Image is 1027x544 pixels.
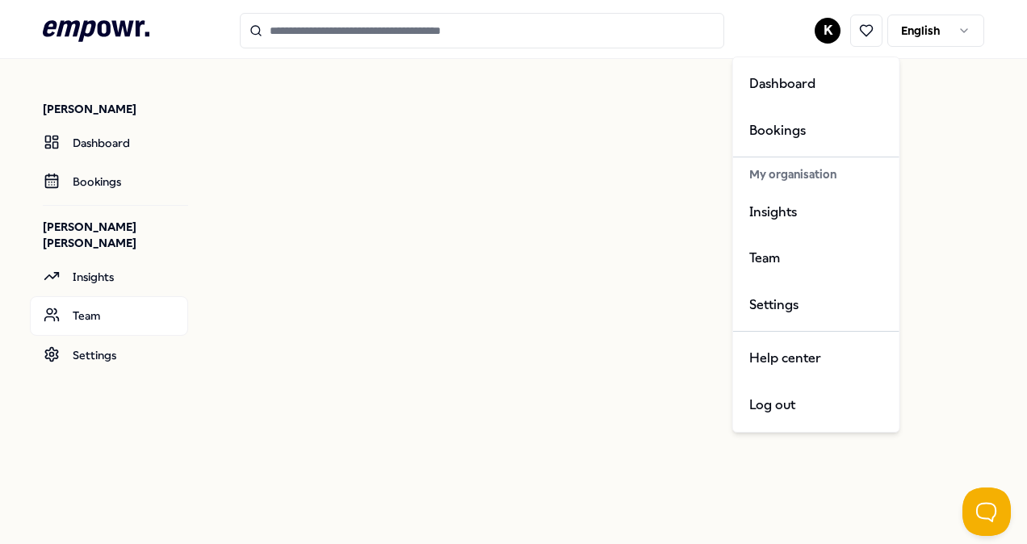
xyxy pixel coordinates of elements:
[736,107,896,154] a: Bookings
[962,488,1011,536] iframe: Help Scout Beacon - Open
[43,219,188,251] p: [PERSON_NAME] [PERSON_NAME]
[30,123,188,162] a: Dashboard
[240,13,724,48] input: Search for products, categories or subcategories
[736,282,896,328] a: Settings
[815,18,840,44] button: K
[736,189,896,236] a: Insights
[736,61,896,107] a: Dashboard
[732,56,900,433] div: K
[736,382,896,429] div: Log out
[30,162,188,201] a: Bookings
[43,101,188,117] p: [PERSON_NAME]
[30,257,188,296] a: Insights
[30,296,188,335] a: Team
[736,161,896,188] div: My organisation
[30,336,188,375] a: Settings
[736,235,896,282] a: Team
[736,335,896,382] a: Help center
